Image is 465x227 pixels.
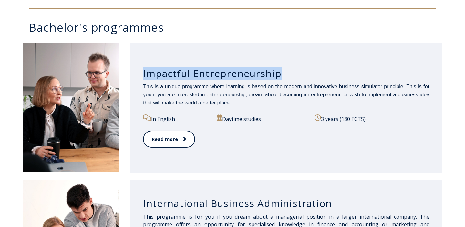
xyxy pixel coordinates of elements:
a: Read more [143,131,195,148]
span: This is a unique programme where learning is based on the modern and innovative business simulato... [143,84,429,105]
h3: International Business Administration [143,197,429,210]
p: Daytime studies [217,114,307,123]
img: Impactful Entrepreneurship [23,43,119,172]
h3: Impactful Entrepreneurship [143,67,429,80]
p: 3 years (180 ECTS) [315,114,429,123]
p: In English [143,114,209,123]
h3: Bachelor's programmes [29,22,442,33]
